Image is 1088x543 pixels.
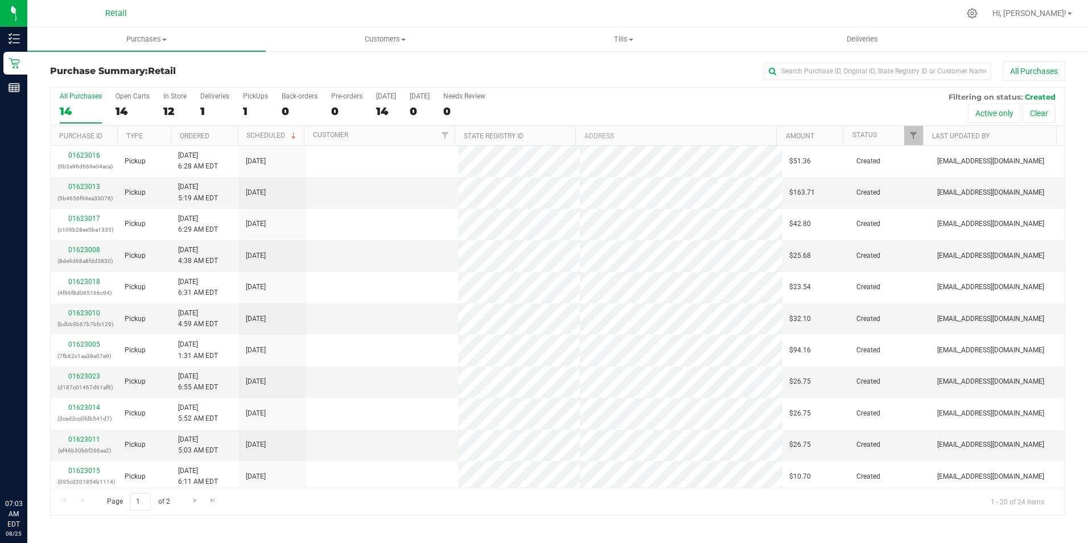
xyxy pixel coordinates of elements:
[937,156,1044,167] span: [EMAIL_ADDRESS][DOMAIN_NAME]
[949,92,1023,101] span: Filtering on status:
[246,439,266,450] span: [DATE]
[937,187,1044,198] span: [EMAIL_ADDRESS][DOMAIN_NAME]
[68,340,100,348] a: 01623005
[856,345,880,356] span: Created
[789,282,811,293] span: $23.54
[126,132,143,140] a: Type
[246,219,266,229] span: [DATE]
[937,250,1044,261] span: [EMAIL_ADDRESS][DOMAIN_NAME]
[932,132,990,140] a: Last Updated By
[937,314,1044,324] span: [EMAIL_ADDRESS][DOMAIN_NAME]
[282,105,318,118] div: 0
[266,27,504,51] a: Customers
[904,126,923,145] a: Filter
[125,282,146,293] span: Pickup
[443,92,485,100] div: Needs Review
[57,256,111,266] p: (8de9d68a8fdd3830)
[436,126,455,145] a: Filter
[331,92,362,100] div: Pre-orders
[856,408,880,419] span: Created
[27,34,266,44] span: Purchases
[57,476,111,487] p: (095c0201854b1114)
[59,132,102,140] a: Purchase ID
[68,278,100,286] a: 01623018
[937,282,1044,293] span: [EMAIL_ADDRESS][DOMAIN_NAME]
[68,309,100,317] a: 01623010
[163,92,187,100] div: In Store
[50,66,389,76] h3: Purchase Summary:
[856,439,880,450] span: Created
[178,308,218,330] span: [DATE] 4:59 AM EDT
[125,345,146,356] span: Pickup
[789,156,811,167] span: $51.36
[68,183,100,191] a: 01623013
[282,92,318,100] div: Back-orders
[125,314,146,324] span: Pickup
[148,65,176,76] span: Retail
[789,471,811,482] span: $10.70
[105,9,127,18] span: Retail
[246,250,266,261] span: [DATE]
[9,33,20,44] inline-svg: Inventory
[856,314,880,324] span: Created
[125,471,146,482] span: Pickup
[789,376,811,387] span: $26.75
[187,493,203,508] a: Go to the next page
[125,250,146,261] span: Pickup
[57,445,111,456] p: (ef46b30b6f296aa2)
[68,372,100,380] a: 01623023
[125,187,146,198] span: Pickup
[1023,104,1056,123] button: Clear
[205,493,221,508] a: Go to the last page
[116,105,150,118] div: 14
[11,452,46,486] iframe: Resource center
[831,34,893,44] span: Deliveries
[200,105,229,118] div: 1
[937,219,1044,229] span: [EMAIL_ADDRESS][DOMAIN_NAME]
[125,408,146,419] span: Pickup
[9,57,20,69] inline-svg: Retail
[937,439,1044,450] span: [EMAIL_ADDRESS][DOMAIN_NAME]
[125,156,146,167] span: Pickup
[178,466,218,487] span: [DATE] 6:11 AM EDT
[789,250,811,261] span: $25.68
[246,131,298,139] a: Scheduled
[246,471,266,482] span: [DATE]
[9,82,20,93] inline-svg: Reports
[5,529,22,538] p: 08/25
[505,34,743,44] span: Tills
[789,439,811,450] span: $26.75
[789,314,811,324] span: $32.10
[410,92,430,100] div: [DATE]
[125,376,146,387] span: Pickup
[764,63,991,80] input: Search Purchase ID, Original ID, State Registry ID or Customer Name...
[982,493,1053,510] span: 1 - 20 of 24 items
[68,246,100,254] a: 01623008
[68,151,100,159] a: 01623016
[57,413,111,424] p: (3ced3cc0fdb541d7)
[125,219,146,229] span: Pickup
[130,493,151,511] input: 1
[125,439,146,450] span: Pickup
[856,282,880,293] span: Created
[5,499,22,529] p: 07:03 AM EDT
[968,104,1021,123] button: Active only
[178,213,218,235] span: [DATE] 6:29 AM EDT
[410,105,430,118] div: 0
[937,376,1044,387] span: [EMAIL_ADDRESS][DOMAIN_NAME]
[57,161,111,172] p: (0b2e96d669e04aca)
[116,92,150,100] div: Open Carts
[246,282,266,293] span: [DATE]
[965,8,979,19] div: Manage settings
[1003,61,1065,81] button: All Purchases
[743,27,982,51] a: Deliveries
[789,345,811,356] span: $94.16
[57,319,111,330] p: (bdbb9b67b7bfc129)
[331,105,362,118] div: 0
[575,126,776,146] th: Address
[68,404,100,412] a: 01623014
[57,224,111,235] p: (c109b28ee5ba1335)
[57,287,111,298] p: (4f96f8d065166c94)
[246,376,266,387] span: [DATE]
[464,132,524,140] a: State Registry ID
